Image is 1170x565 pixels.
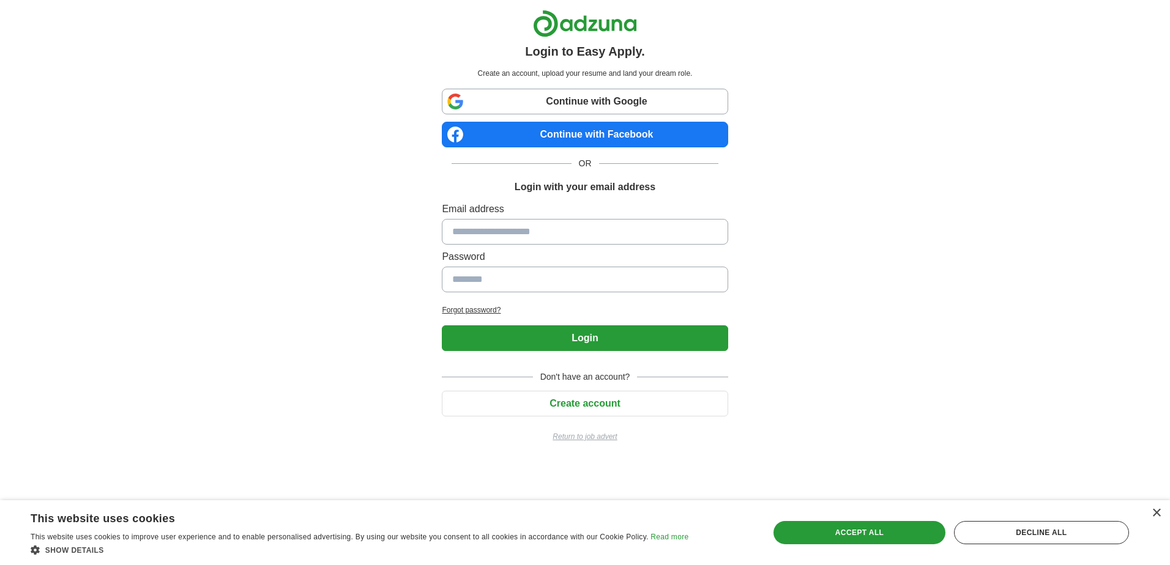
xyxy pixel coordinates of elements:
span: Don't have an account? [533,371,638,383]
h1: Login to Easy Apply. [525,42,645,61]
span: Show details [45,546,104,555]
p: Create an account, upload your resume and land your dream role. [444,68,725,79]
div: Show details [31,544,688,556]
div: Close [1152,509,1161,518]
a: Continue with Facebook [442,122,728,147]
div: Decline all [954,521,1129,544]
button: Login [442,325,728,351]
img: Adzuna logo [533,10,637,37]
label: Email address [442,202,728,216]
h1: Login with your email address [515,180,655,194]
label: Password [442,249,728,264]
a: Return to job advert [442,431,728,442]
a: Continue with Google [442,89,728,114]
div: Accept all [773,521,945,544]
span: This website uses cookies to improve user experience and to enable personalised advertising. By u... [31,533,649,541]
button: Create account [442,391,728,416]
span: OR [572,157,599,170]
a: Read more, opens a new window [650,533,688,541]
div: This website uses cookies [31,508,658,526]
a: Forgot password? [442,305,728,316]
a: Create account [442,398,728,408]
